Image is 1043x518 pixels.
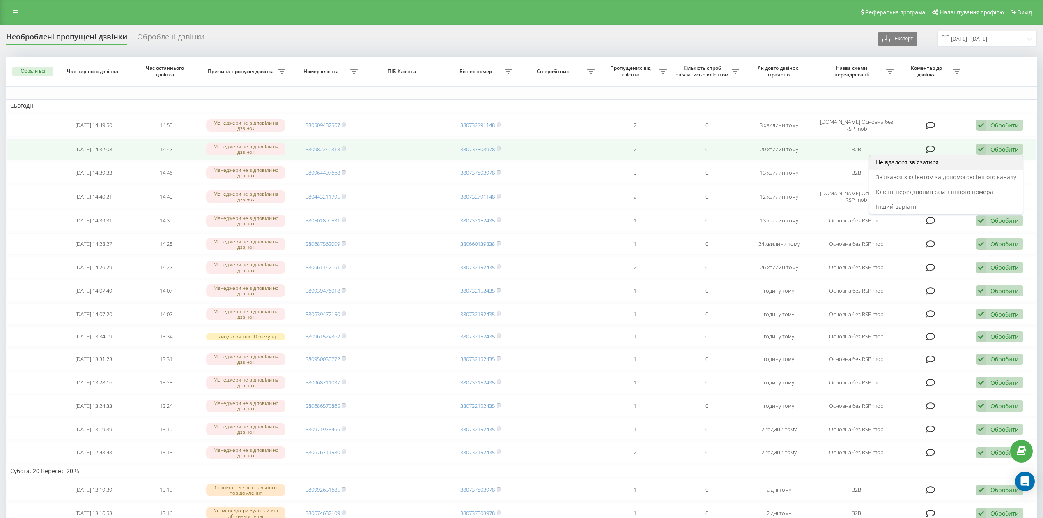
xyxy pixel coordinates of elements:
[130,210,202,232] td: 14:39
[815,280,898,302] td: Основна без RSP mob
[599,114,671,137] td: 2
[815,114,898,137] td: [DOMAIN_NAME] Основна без RSP mob
[58,326,130,347] td: [DATE] 13:34:19
[990,217,1019,224] div: Обробити
[819,65,886,78] span: Назва схеми переадресації
[306,169,340,176] a: 380964497668
[815,442,898,463] td: Основна без RSP mob
[671,162,743,184] td: 0
[671,442,743,463] td: 0
[206,484,285,496] div: Скинуто під час вітального повідомлення
[671,348,743,370] td: 0
[520,68,587,75] span: Співробітник
[990,402,1019,410] div: Обробити
[671,139,743,160] td: 0
[599,395,671,417] td: 1
[599,326,671,347] td: 1
[130,233,202,255] td: 14:28
[815,139,898,160] td: В2В
[815,372,898,393] td: Основна без RSP mob
[599,257,671,278] td: 2
[206,166,285,179] div: Менеджери не відповіли на дзвінок
[58,185,130,208] td: [DATE] 14:40:21
[990,310,1019,318] div: Обробити
[876,173,1016,181] span: Зв'язався з клієнтом за допомогою іншого каналу
[876,188,993,196] span: Клієнт передзвонив сам з іншого номера
[58,348,130,370] td: [DATE] 13:31:23
[306,193,340,200] a: 380443211795
[130,162,202,184] td: 14:46
[743,326,816,347] td: годину тому
[306,486,340,493] a: 380992651685
[460,310,495,318] a: 380732152435
[671,185,743,208] td: 0
[599,442,671,463] td: 2
[460,193,495,200] a: 380732791148
[58,280,130,302] td: [DATE] 14:07:49
[460,379,495,386] a: 380732152435
[206,446,285,459] div: Менеджери не відповіли на дзвінок
[671,326,743,347] td: 0
[599,372,671,393] td: 1
[750,65,808,78] span: Як довго дзвінок втрачено
[58,139,130,160] td: [DATE] 14:32:08
[990,355,1019,363] div: Обробити
[306,240,340,247] a: 380687562009
[460,146,495,153] a: 380737803978
[599,303,671,325] td: 1
[58,372,130,393] td: [DATE] 13:28:16
[599,233,671,255] td: 1
[206,215,285,227] div: Менеджери не відповіли на дзвінок
[743,210,816,232] td: 13 хвилин тому
[460,402,495,409] a: 380732152435
[815,419,898,440] td: Основна без RSP mob
[306,310,340,318] a: 380639472150
[448,68,505,75] span: Бізнес номер
[743,257,816,278] td: 26 хвилин тому
[460,486,495,493] a: 380737803978
[990,486,1019,494] div: Обробити
[206,238,285,250] div: Менеджери не відповіли на дзвінок
[815,479,898,501] td: В2В
[306,121,340,129] a: 380509482567
[990,146,1019,153] div: Обробити
[990,264,1019,271] div: Обробити
[58,395,130,417] td: [DATE] 13:24:33
[865,9,926,16] span: Реферальна програма
[206,261,285,273] div: Менеджери не відповіли на дзвінок
[130,257,202,278] td: 14:27
[599,162,671,184] td: 3
[206,143,285,155] div: Менеджери не відповіли на дзвінок
[306,217,340,224] a: 380501890531
[675,65,732,78] span: Кількість спроб зв'язатись з клієнтом
[130,479,202,501] td: 13:19
[460,264,495,271] a: 380732152435
[603,65,659,78] span: Пропущених від клієнта
[743,114,816,137] td: 3 хвилини тому
[1015,472,1035,491] div: Open Intercom Messenger
[815,185,898,208] td: [DOMAIN_NAME] Основна без RSP mob
[6,99,1037,112] td: Сьогодні
[206,423,285,435] div: Менеджери не відповіли на дзвінок
[743,419,816,440] td: 2 години тому
[743,303,816,325] td: годину тому
[990,509,1019,517] div: Обробити
[58,210,130,232] td: [DATE] 14:39:31
[130,326,202,347] td: 13:34
[1018,9,1032,16] span: Вихід
[130,114,202,137] td: 14:50
[599,185,671,208] td: 2
[58,233,130,255] td: [DATE] 14:28:27
[990,121,1019,129] div: Обробити
[876,158,939,166] span: Не вдалося зв'язатися
[306,146,340,153] a: 380982246313
[130,419,202,440] td: 13:19
[671,395,743,417] td: 0
[815,326,898,347] td: Основна без RSP mob
[137,65,195,78] span: Час останнього дзвінка
[306,402,340,409] a: 380686575865
[6,32,127,45] div: Необроблені пропущені дзвінки
[130,303,202,325] td: 14:07
[815,162,898,184] td: В2В
[6,465,1037,477] td: Субота, 20 Вересня 2025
